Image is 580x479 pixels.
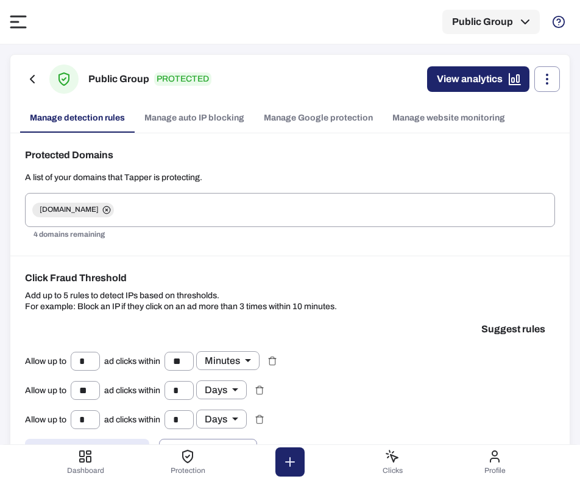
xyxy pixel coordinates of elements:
button: Clicks [341,445,444,479]
p: PROTECTED [154,72,211,86]
button: Add new rule [159,439,257,464]
button: Dashboard [34,445,136,479]
h6: Public Group [88,72,149,86]
p: Add up to 5 rules to detect IPs based on thresholds. For example: Block an IP if they click on an... [25,290,555,312]
p: A list of your domains that Tapper is protecting. [25,172,555,183]
a: View analytics [427,66,529,92]
a: Manage auto IP blocking [135,103,254,133]
h6: Protected Domains [25,148,555,163]
span: [DOMAIN_NAME] [32,205,106,215]
button: Profile [444,445,546,479]
div: Allow up to ad clicks within [25,410,247,429]
span: Protection [171,466,205,475]
div: Allow up to ad clicks within [25,351,260,371]
div: Days [196,410,247,428]
div: Minutes [196,351,260,370]
a: Manage detection rules [20,103,135,133]
div: Allow up to ad clicks within [25,380,247,400]
button: Update threshold rules [25,439,149,464]
span: Dashboard [67,466,104,475]
div: Days [196,380,247,399]
span: Profile [484,466,506,475]
div: [DOMAIN_NAME] [32,203,114,217]
button: Public Group [442,10,540,34]
h6: Click Fraud Threshold [25,271,555,285]
button: Protection [136,445,239,479]
button: Suggest rules [472,317,555,341]
a: Manage website monitoring [383,103,515,133]
p: 4 domains remaining [34,229,546,241]
span: Clicks [383,466,403,475]
a: Manage Google protection [254,103,383,133]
